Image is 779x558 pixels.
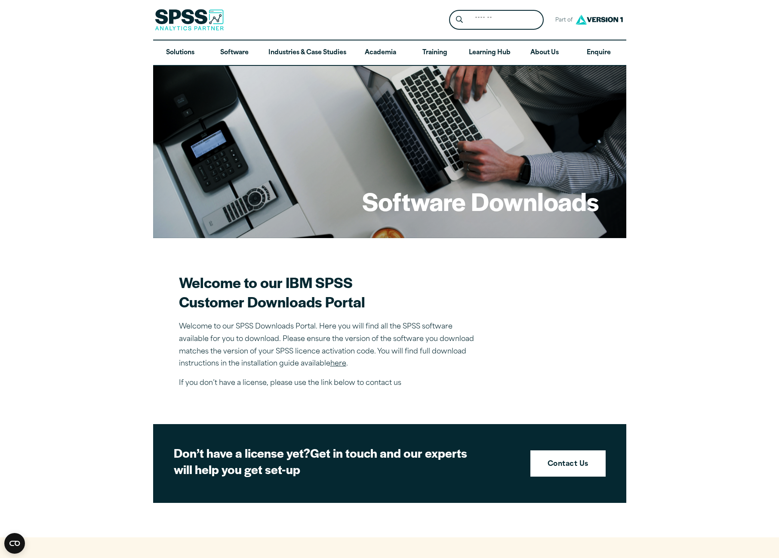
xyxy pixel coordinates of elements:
[456,16,463,23] svg: Search magnifying glass icon
[407,40,462,65] a: Training
[153,40,207,65] a: Solutions
[262,40,353,65] a: Industries & Case Studies
[551,14,573,27] span: Part of
[517,40,572,65] a: About Us
[179,321,480,370] p: Welcome to our SPSS Downloads Portal. Here you will find all the SPSS software available for you ...
[572,40,626,65] a: Enquire
[207,40,262,65] a: Software
[330,360,346,367] a: here
[548,459,588,470] strong: Contact Us
[174,444,310,461] strong: Don’t have a license yet?
[4,533,25,554] button: Open CMP widget
[155,9,224,31] img: SPSS Analytics Partner
[362,184,599,218] h1: Software Downloads
[179,273,480,311] h2: Welcome to our IBM SPSS Customer Downloads Portal
[573,12,625,28] img: Version1 Logo
[530,450,606,477] a: Contact Us
[353,40,407,65] a: Academia
[179,377,480,390] p: If you don’t have a license, please use the link below to contact us
[449,10,544,30] form: Site Header Search Form
[462,40,517,65] a: Learning Hub
[451,12,467,28] button: Search magnifying glass icon
[153,40,626,65] nav: Desktop version of site main menu
[174,445,475,477] h2: Get in touch and our experts will help you get set-up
